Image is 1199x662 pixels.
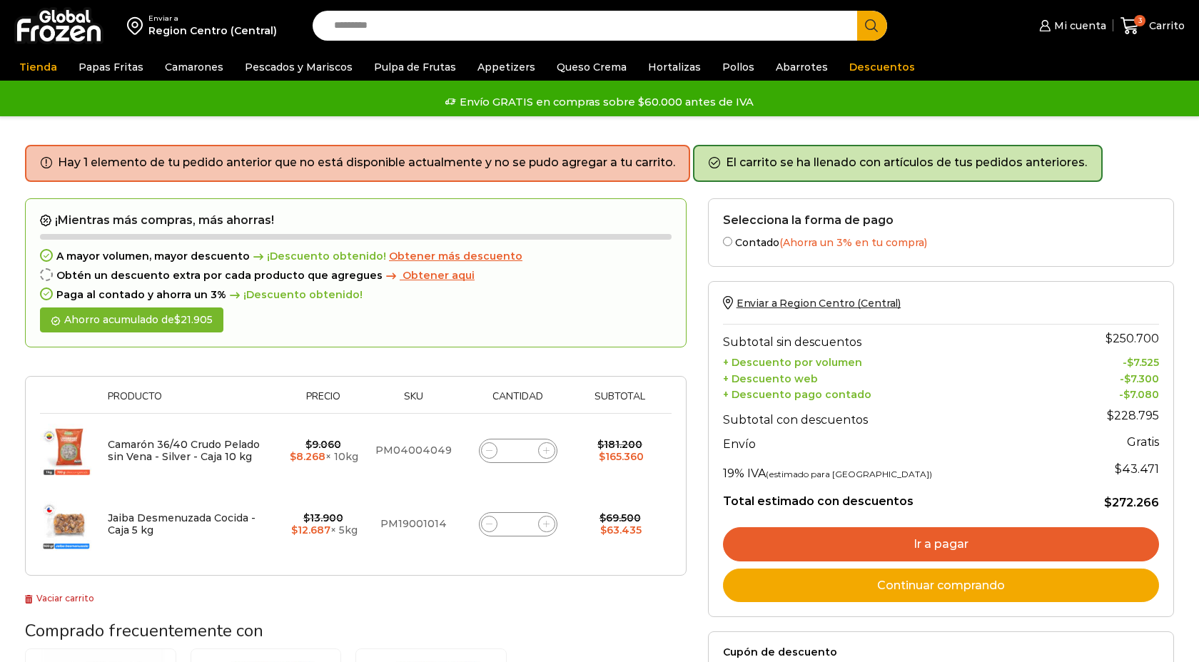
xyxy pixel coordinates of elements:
[1107,409,1159,422] bdi: 228.795
[71,54,151,81] a: Papas Fritas
[305,438,341,451] bdi: 9.060
[127,14,148,38] img: address-field-icon.svg
[508,514,528,534] input: Product quantity
[600,524,607,536] span: $
[723,234,1159,249] label: Contado
[769,54,835,81] a: Abarrotes
[599,511,606,524] span: $
[108,438,260,463] a: Camarón 36/40 Crudo Pelado sin Vena - Silver - Caja 10 kg
[148,24,277,38] div: Region Centro (Central)
[779,236,927,249] span: (Ahorra un 3% en tu compra)
[723,454,1058,483] th: 19% IVA
[508,441,528,461] input: Product quantity
[238,54,360,81] a: Pescados y Mariscos
[148,14,277,24] div: Enviar a
[280,487,367,561] td: × 5kg
[403,269,475,282] span: Obtener aqui
[40,307,223,332] div: Ahorro acumulado de
[40,213,672,228] h2: ¡Mientras más compras, más ahorras!
[599,450,605,463] span: $
[40,270,672,282] div: Obtén un descuento extra por cada producto que agregues
[1115,462,1122,476] span: $
[25,593,94,604] a: Vaciar carrito
[58,155,675,171] li: Hay 1 elemento de tu pedido anterior que no está disponible actualmente y no se pudo agregar a tu...
[723,646,1159,658] label: Cupón de descuento
[303,511,310,524] span: $
[842,54,922,81] a: Descuentos
[737,297,901,310] span: Enviar a Region Centro (Central)
[600,524,642,536] bdi: 63.435
[575,391,664,413] th: Subtotal
[723,527,1159,561] a: Ir a pagar
[25,619,263,642] span: Comprado frecuentemente con
[366,414,460,488] td: PM04004049
[303,511,343,524] bdi: 13.900
[723,483,1058,510] th: Total estimado con descuentos
[550,54,634,81] a: Queso Crema
[1107,409,1114,422] span: $
[174,313,213,326] bdi: 21.905
[158,54,231,81] a: Camarones
[723,385,1058,402] th: + Descuento pago contado
[1104,496,1159,509] bdi: 272.266
[305,438,312,451] span: $
[723,237,732,246] input: Contado(Ahorra un 3% en tu compra)
[1127,356,1159,369] bdi: 7.525
[291,524,298,536] span: $
[723,569,1159,603] a: Continuar comprando
[290,450,325,463] bdi: 8.268
[723,430,1058,455] th: Envío
[40,289,672,301] div: Paga al contado y ahorra un 3%
[715,54,762,81] a: Pollos
[1058,385,1159,402] td: -
[108,511,256,536] a: Jaiba Desmenuzada Cocida - Caja 5 kg
[1058,369,1159,385] td: -
[1104,496,1112,509] span: $
[857,11,887,41] button: Search button
[1145,19,1185,33] span: Carrito
[723,402,1058,430] th: Subtotal con descuentos
[1106,332,1159,345] bdi: 250.700
[389,250,522,263] a: Obtener más descuento
[1127,356,1133,369] span: $
[1058,352,1159,369] td: -
[723,297,901,310] a: Enviar a Region Centro (Central)
[693,145,1102,182] div: El carrito se ha llenado con artículos de tus pedidos anteriores.
[723,324,1058,352] th: Subtotal sin descuentos
[766,469,932,479] small: (estimado para [GEOGRAPHIC_DATA])
[1123,388,1130,401] span: $
[367,54,463,81] a: Pulpa de Frutas
[1124,372,1130,385] span: $
[1106,332,1113,345] span: $
[383,270,475,282] a: Obtener aqui
[1051,19,1106,33] span: Mi cuenta
[597,438,642,451] bdi: 181.200
[101,391,280,413] th: Producto
[597,438,604,451] span: $
[641,54,708,81] a: Hortalizas
[366,391,460,413] th: Sku
[250,250,386,263] span: ¡Descuento obtenido!
[1127,435,1159,449] strong: Gratis
[599,450,644,463] bdi: 165.360
[1036,11,1106,40] a: Mi cuenta
[366,487,460,561] td: PM19001014
[1134,15,1145,26] span: 3
[291,524,330,536] bdi: 12.687
[226,289,363,301] span: ¡Descuento obtenido!
[723,213,1159,227] h2: Selecciona la forma de pago
[280,391,367,413] th: Precio
[40,250,672,263] div: A mayor volumen, mayor descuento
[723,369,1058,385] th: + Descuento web
[470,54,542,81] a: Appetizers
[280,414,367,488] td: × 10kg
[12,54,64,81] a: Tienda
[290,450,296,463] span: $
[599,511,641,524] bdi: 69.500
[1115,462,1159,476] span: 43.471
[1124,372,1159,385] bdi: 7.300
[460,391,576,413] th: Cantidad
[174,313,181,326] span: $
[1123,388,1159,401] bdi: 7.080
